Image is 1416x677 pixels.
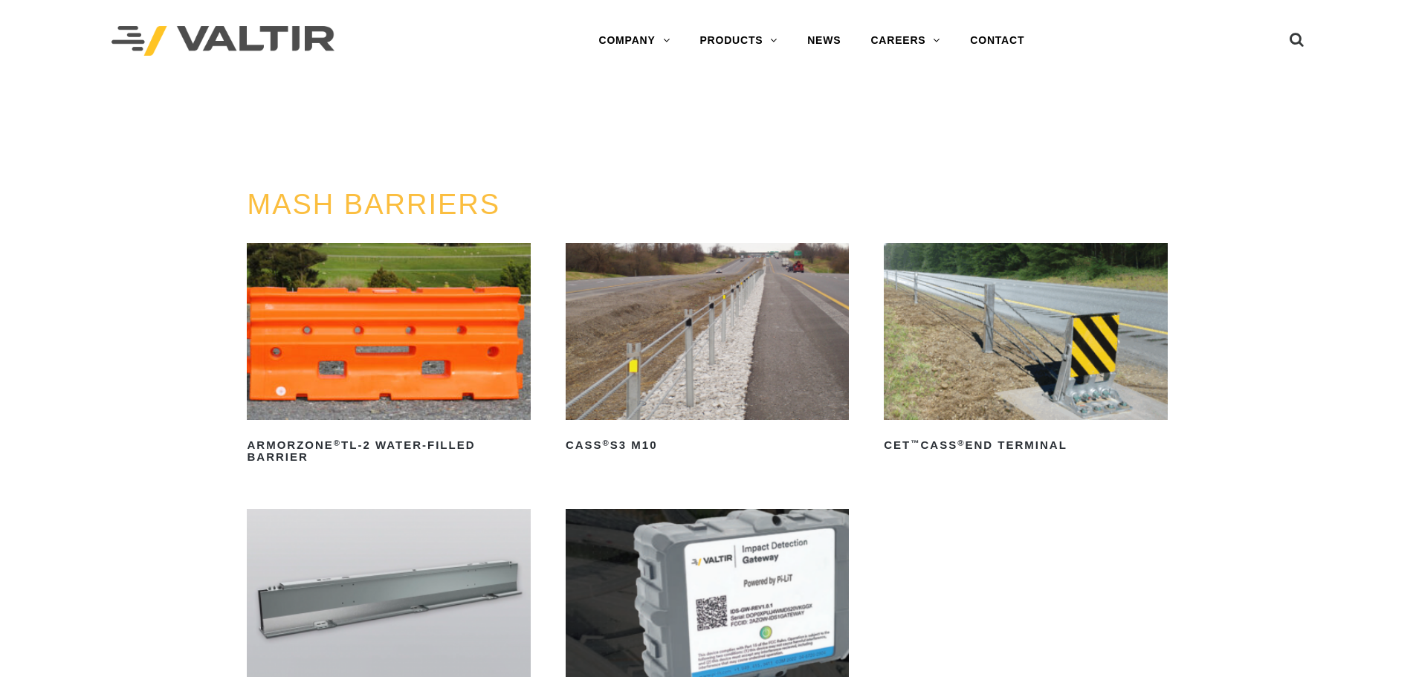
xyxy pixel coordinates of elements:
h2: ArmorZone TL-2 Water-Filled Barrier [247,433,530,469]
a: CET™CASS®End Terminal [884,243,1167,457]
img: Valtir [111,26,334,56]
sup: ® [603,438,610,447]
sup: ® [334,438,341,447]
sup: ™ [911,438,920,447]
a: NEWS [792,26,856,56]
a: PRODUCTS [685,26,792,56]
a: COMPANY [583,26,685,56]
a: MASH BARRIERS [247,189,500,220]
h2: CET CASS End Terminal [884,433,1167,457]
a: ArmorZone®TL-2 Water-Filled Barrier [247,243,530,469]
sup: ® [957,438,965,447]
a: CASS®S3 M10 [566,243,849,457]
a: CONTACT [955,26,1039,56]
a: CAREERS [856,26,955,56]
h2: CASS S3 M10 [566,433,849,457]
